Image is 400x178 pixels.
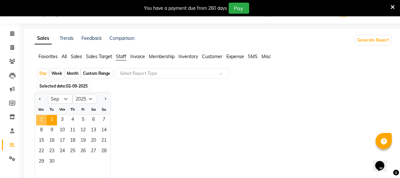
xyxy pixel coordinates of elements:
[67,146,78,157] span: 25
[99,146,109,157] span: 28
[73,94,97,104] select: Select year
[78,146,88,157] div: Friday, September 26, 2025
[144,5,227,12] div: You have a payment due from 260 days
[57,115,67,125] span: 3
[229,3,249,14] button: Pay
[36,146,47,157] span: 22
[47,125,57,136] div: Tuesday, September 9, 2025
[88,115,99,125] span: 6
[179,54,198,59] span: Inventory
[67,146,78,157] div: Thursday, September 25, 2025
[71,54,82,59] span: Sales
[36,157,47,167] span: 29
[78,125,88,136] span: 12
[38,54,58,59] span: Favorites
[36,136,47,146] span: 15
[99,125,109,136] div: Sunday, September 14, 2025
[67,136,78,146] div: Thursday, September 18, 2025
[47,146,57,157] span: 23
[67,136,78,146] span: 18
[36,115,47,125] span: 1
[81,69,112,78] div: Custom Range
[88,146,99,157] div: Saturday, September 27, 2025
[202,54,222,59] span: Customer
[78,115,88,125] span: 5
[86,54,112,59] span: Sales Target
[88,115,99,125] div: Saturday, September 6, 2025
[57,125,67,136] div: Wednesday, September 10, 2025
[99,104,109,115] div: Su
[57,136,67,146] div: Wednesday, September 17, 2025
[57,104,67,115] div: We
[62,54,67,59] span: All
[99,136,109,146] span: 21
[38,69,49,78] div: Day
[99,146,109,157] div: Sunday, September 28, 2025
[57,115,67,125] div: Wednesday, September 3, 2025
[50,69,64,78] div: Week
[57,146,67,157] span: 24
[57,125,67,136] span: 10
[67,125,78,136] div: Thursday, September 11, 2025
[36,115,47,125] div: Monday, September 1, 2025
[88,146,99,157] span: 27
[67,125,78,136] span: 11
[36,125,47,136] div: Monday, September 8, 2025
[36,136,47,146] div: Monday, September 15, 2025
[36,104,47,115] div: Mo
[88,104,99,115] div: Sa
[88,136,99,146] div: Saturday, September 20, 2025
[67,115,78,125] div: Thursday, September 4, 2025
[99,125,109,136] span: 14
[130,54,145,59] span: Invoice
[57,146,67,157] div: Wednesday, September 24, 2025
[99,136,109,146] div: Sunday, September 21, 2025
[47,136,57,146] div: Tuesday, September 16, 2025
[35,33,52,44] a: Sales
[57,136,67,146] span: 17
[149,54,175,59] span: Membership
[226,54,244,59] span: Expense
[81,35,102,41] a: Feedback
[37,94,43,104] button: Previous month
[67,115,78,125] span: 4
[47,125,57,136] span: 9
[103,94,108,104] button: Next month
[78,146,88,157] span: 26
[36,125,47,136] span: 8
[373,152,393,171] iframe: chat widget
[38,82,89,90] span: Selected date:
[36,146,47,157] div: Monday, September 22, 2025
[65,69,80,78] div: Month
[47,157,57,167] span: 30
[67,104,78,115] div: Th
[36,157,47,167] div: Monday, September 29, 2025
[78,136,88,146] span: 19
[248,54,258,59] span: SMS
[66,84,88,89] span: 02-09-2025
[47,146,57,157] div: Tuesday, September 23, 2025
[47,157,57,167] div: Tuesday, September 30, 2025
[78,115,88,125] div: Friday, September 5, 2025
[88,136,99,146] span: 20
[109,35,135,41] a: Comparison
[99,115,109,125] div: Sunday, September 7, 2025
[88,125,99,136] div: Saturday, September 13, 2025
[47,115,57,125] div: Tuesday, September 2, 2025
[60,35,74,41] a: Trends
[47,136,57,146] span: 16
[116,54,126,59] span: Staff
[47,104,57,115] div: Tu
[99,115,109,125] span: 7
[262,54,271,59] span: Misc
[48,94,73,104] select: Select month
[47,115,57,125] span: 2
[78,125,88,136] div: Friday, September 12, 2025
[78,104,88,115] div: Fr
[78,136,88,146] div: Friday, September 19, 2025
[356,36,391,45] button: Generate Report
[88,125,99,136] span: 13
